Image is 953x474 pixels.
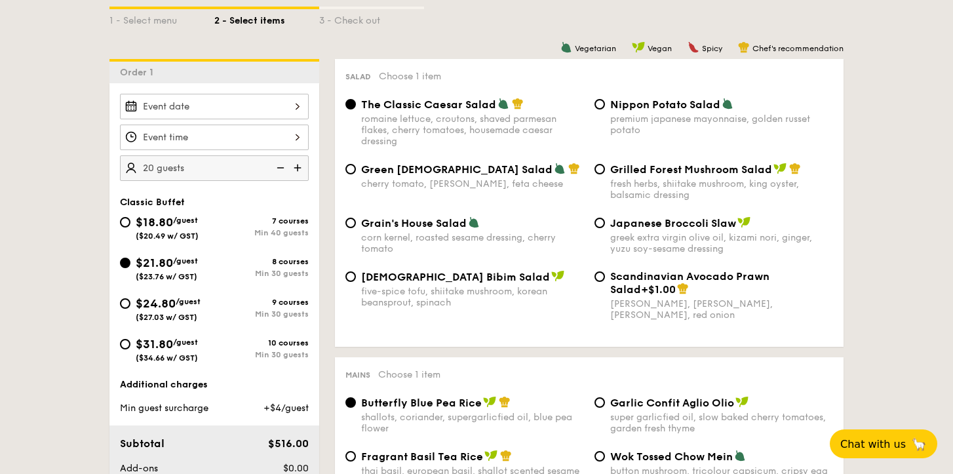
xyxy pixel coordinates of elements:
input: The Classic Caesar Saladromaine lettuce, croutons, shaved parmesan flakes, cherry tomatoes, house... [345,99,356,109]
span: ($34.66 w/ GST) [136,353,198,363]
span: $24.80 [136,296,176,311]
span: $21.80 [136,256,173,270]
span: 🦙 [911,437,927,452]
div: Additional charges [120,378,309,391]
span: Chat with us [840,438,906,450]
img: icon-vegetarian.fe4039eb.svg [554,163,566,174]
div: 10 courses [214,338,309,347]
span: /guest [176,297,201,306]
button: Chat with us🦙 [830,429,937,458]
img: icon-chef-hat.a58ddaea.svg [789,163,801,174]
div: premium japanese mayonnaise, golden russet potato [610,113,833,136]
img: icon-vegan.f8ff3823.svg [484,450,497,462]
input: Butterfly Blue Pea Riceshallots, coriander, supergarlicfied oil, blue pea flower [345,397,356,408]
input: $18.80/guest($20.49 w/ GST)7 coursesMin 40 guests [120,217,130,227]
div: Min 30 guests [214,350,309,359]
span: /guest [173,216,198,225]
span: $0.00 [283,463,309,474]
img: icon-vegetarian.fe4039eb.svg [734,450,746,462]
span: Classic Buffet [120,197,185,208]
span: Chef's recommendation [752,44,844,53]
img: icon-spicy.37a8142b.svg [688,41,699,53]
input: Fragrant Basil Tea Ricethai basil, european basil, shallot scented sesame oil, barley multigrain ... [345,451,356,462]
span: Subtotal [120,437,165,450]
div: 8 courses [214,257,309,266]
input: Scandinavian Avocado Prawn Salad+$1.00[PERSON_NAME], [PERSON_NAME], [PERSON_NAME], red onion [594,271,605,282]
div: fresh herbs, shiitake mushroom, king oyster, balsamic dressing [610,178,833,201]
div: Min 30 guests [214,309,309,319]
img: icon-chef-hat.a58ddaea.svg [499,396,511,408]
img: icon-add.58712e84.svg [289,155,309,180]
input: Green [DEMOGRAPHIC_DATA] Saladcherry tomato, [PERSON_NAME], feta cheese [345,164,356,174]
span: Vegan [648,44,672,53]
img: icon-chef-hat.a58ddaea.svg [738,41,750,53]
span: Choose 1 item [379,71,441,82]
span: +$4/guest [263,403,309,414]
img: icon-chef-hat.a58ddaea.svg [500,450,512,462]
input: Number of guests [120,155,309,181]
img: icon-chef-hat.a58ddaea.svg [677,283,689,294]
span: Nippon Potato Salad [610,98,720,111]
input: [DEMOGRAPHIC_DATA] Bibim Saladfive-spice tofu, shiitake mushroom, korean beansprout, spinach [345,271,356,282]
input: Event date [120,94,309,119]
div: Min 30 guests [214,269,309,278]
input: Nippon Potato Saladpremium japanese mayonnaise, golden russet potato [594,99,605,109]
img: icon-vegan.f8ff3823.svg [483,396,496,408]
span: Order 1 [120,67,159,78]
span: ($27.03 w/ GST) [136,313,197,322]
span: Vegetarian [575,44,616,53]
input: $21.80/guest($23.76 w/ GST)8 coursesMin 30 guests [120,258,130,268]
div: 7 courses [214,216,309,226]
img: icon-vegetarian.fe4039eb.svg [722,98,733,109]
input: Grain's House Saladcorn kernel, roasted sesame dressing, cherry tomato [345,218,356,228]
span: Fragrant Basil Tea Rice [361,450,483,463]
img: icon-vegan.f8ff3823.svg [551,270,564,282]
span: Grain's House Salad [361,217,467,229]
input: $24.80/guest($27.03 w/ GST)9 coursesMin 30 guests [120,298,130,309]
img: icon-vegetarian.fe4039eb.svg [497,98,509,109]
span: /guest [173,338,198,347]
span: Mains [345,370,370,380]
div: cherry tomato, [PERSON_NAME], feta cheese [361,178,584,189]
div: five-spice tofu, shiitake mushroom, korean beansprout, spinach [361,286,584,308]
span: Add-ons [120,463,158,474]
span: Salad [345,72,371,81]
img: icon-vegan.f8ff3823.svg [632,41,645,53]
input: $31.80/guest($34.66 w/ GST)10 coursesMin 30 guests [120,339,130,349]
div: 9 courses [214,298,309,307]
img: icon-vegan.f8ff3823.svg [737,216,750,228]
div: 1 - Select menu [109,9,214,28]
span: /guest [173,256,198,266]
img: icon-vegan.f8ff3823.svg [773,163,787,174]
span: ($23.76 w/ GST) [136,272,197,281]
span: Choose 1 item [378,369,440,380]
div: super garlicfied oil, slow baked cherry tomatoes, garden fresh thyme [610,412,833,434]
span: +$1.00 [641,283,676,296]
input: Wok Tossed Chow Meinbutton mushroom, tricolour capsicum, cripsy egg noodle, kikkoman, super garli... [594,451,605,462]
input: Grilled Forest Mushroom Saladfresh herbs, shiitake mushroom, king oyster, balsamic dressing [594,164,605,174]
span: Garlic Confit Aglio Olio [610,397,734,409]
span: Butterfly Blue Pea Rice [361,397,482,409]
div: 2 - Select items [214,9,319,28]
span: $31.80 [136,337,173,351]
input: Garlic Confit Aglio Oliosuper garlicfied oil, slow baked cherry tomatoes, garden fresh thyme [594,397,605,408]
img: icon-vegetarian.fe4039eb.svg [560,41,572,53]
span: ($20.49 w/ GST) [136,231,199,241]
div: Min 40 guests [214,228,309,237]
img: icon-chef-hat.a58ddaea.svg [568,163,580,174]
span: [DEMOGRAPHIC_DATA] Bibim Salad [361,271,550,283]
div: [PERSON_NAME], [PERSON_NAME], [PERSON_NAME], red onion [610,298,833,321]
div: romaine lettuce, croutons, shaved parmesan flakes, cherry tomatoes, housemade caesar dressing [361,113,584,147]
img: icon-vegan.f8ff3823.svg [735,396,749,408]
span: Wok Tossed Chow Mein [610,450,733,463]
span: Min guest surcharge [120,403,208,414]
input: Event time [120,125,309,150]
span: The Classic Caesar Salad [361,98,496,111]
span: Scandinavian Avocado Prawn Salad [610,270,769,296]
img: icon-vegetarian.fe4039eb.svg [468,216,480,228]
span: Grilled Forest Mushroom Salad [610,163,772,176]
div: 3 - Check out [319,9,424,28]
span: Green [DEMOGRAPHIC_DATA] Salad [361,163,553,176]
img: icon-reduce.1d2dbef1.svg [269,155,289,180]
input: Japanese Broccoli Slawgreek extra virgin olive oil, kizami nori, ginger, yuzu soy-sesame dressing [594,218,605,228]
